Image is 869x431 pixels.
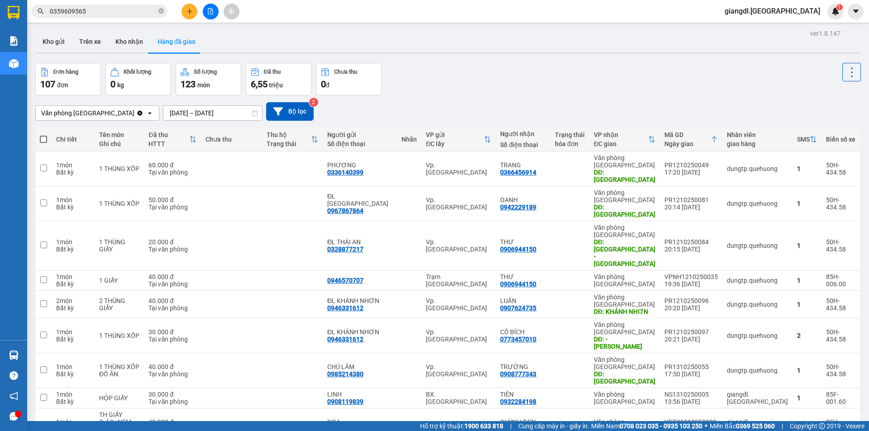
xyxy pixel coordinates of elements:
div: 60.000 đ [148,161,196,169]
div: Vp. [GEOGRAPHIC_DATA] [426,363,491,378]
div: THƯ [500,273,546,280]
div: Vp. [GEOGRAPHIC_DATA] [426,161,491,176]
div: 2 món [56,297,90,304]
button: aim [224,4,239,19]
button: Khối lượng0kg [105,63,171,95]
div: 0773457010 [500,336,536,343]
div: OANH [500,196,546,204]
div: Văn phòng [GEOGRAPHIC_DATA] [594,321,655,336]
div: Văn phòng [GEOGRAPHIC_DATA] [594,154,655,169]
div: 1 món [56,238,90,246]
div: 50H-434.58 [826,238,855,253]
img: icon-new-feature [831,7,840,15]
input: Select a date range. [163,106,262,120]
span: đơn [57,81,68,89]
div: Tại văn phòng [148,280,196,288]
div: Trạng thái [555,131,585,138]
div: 30.000 đ [148,328,196,336]
div: Vp. [GEOGRAPHIC_DATA] [426,238,491,253]
div: dungtp.quehuong [727,165,788,172]
div: Bất kỳ [56,398,90,405]
div: Đã thu [264,69,281,75]
div: Người nhận [500,130,546,137]
th: Toggle SortBy [421,128,496,152]
th: Toggle SortBy [262,128,323,152]
button: file-add [203,4,219,19]
button: Số lượng123món [176,63,241,95]
div: 1 món [56,418,90,426]
img: solution-icon [9,36,19,46]
div: DĐ: TÂN PHÚ [594,169,655,183]
div: 0336140399 [327,169,363,176]
div: 0328877217 [327,246,363,253]
div: 0946331612 [327,336,363,343]
div: Nhân viên [727,131,788,138]
span: plus [186,8,193,14]
div: 50H-434.58 [826,297,855,312]
div: dungtp.quehuong [727,332,788,339]
div: Bất kỳ [56,304,90,312]
span: đ [326,81,329,89]
div: Văn phòng [GEOGRAPHIC_DATA] [41,109,134,118]
div: Ghi chú [99,140,140,147]
sup: 2 [309,98,318,107]
div: 0366456914 [500,169,536,176]
div: Văn phòng [GEOGRAPHIC_DATA] [594,356,655,370]
div: 85H-006.00 [826,273,855,288]
div: PR1310250055 [664,363,718,370]
strong: 0708 023 035 - 0935 103 250 [620,422,702,430]
div: 40.000 đ [148,273,196,280]
div: Đơn hàng [53,69,78,75]
div: 40.000 đ [148,363,196,370]
div: Văn phòng [GEOGRAPHIC_DATA] [594,391,655,405]
div: 0906944150 [500,280,536,288]
div: Bất kỳ [56,336,90,343]
div: 1 [797,277,817,284]
div: 1 THÙNG XỐP ĐỒ ĂN [99,363,140,378]
svg: Clear value [136,109,143,117]
div: 50H-434.58 [826,161,855,176]
div: 30.000 đ [148,391,196,398]
button: caret-down [848,4,864,19]
div: VP nhận [594,131,648,138]
span: 123 [181,79,196,90]
button: Chưa thu0đ [316,63,382,95]
span: file-add [207,8,214,14]
div: Tại văn phòng [148,336,196,343]
span: món [197,81,210,89]
button: Hàng đã giao [150,31,203,52]
div: Văn phòng [GEOGRAPHIC_DATA] [594,189,655,204]
div: SMS [797,136,810,143]
div: Văn phòng [GEOGRAPHIC_DATA] [594,273,655,288]
div: Bất kỳ [56,370,90,378]
div: Tên món [99,131,140,138]
div: PHƯƠNG [327,161,392,169]
span: triệu [269,81,283,89]
div: 19:36 [DATE] [664,280,718,288]
th: Toggle SortBy [144,128,201,152]
div: 50H-434.58 [826,196,855,211]
div: Số điện thoại [327,140,392,147]
div: LUÂN [500,297,546,304]
div: 17:20 [DATE] [664,169,718,176]
div: DĐ: KHÁNH NHƠN [594,308,655,315]
div: TRƯỜNG [500,363,546,370]
span: aim [228,8,234,14]
div: Số lượng [194,69,217,75]
th: Toggle SortBy [589,128,660,152]
div: VPTC1310250002 [664,418,718,426]
div: 20:15 [DATE] [664,246,718,253]
div: DĐ: TÂN PHÚ -THÁI AN [594,238,655,267]
div: Mã GD [664,131,711,138]
span: ⚪️ [705,424,707,428]
div: Vp. [GEOGRAPHIC_DATA] [426,196,491,211]
div: Tại văn phòng [148,304,196,312]
div: Tại văn phòng [148,370,196,378]
div: Bất kỳ [56,204,90,211]
div: 2 [797,332,817,339]
div: Vp. [GEOGRAPHIC_DATA] [426,297,491,312]
button: plus [181,4,197,19]
div: dungtp.quehuong [727,277,788,284]
div: TRANG [500,161,546,169]
span: close-circle [158,8,164,14]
